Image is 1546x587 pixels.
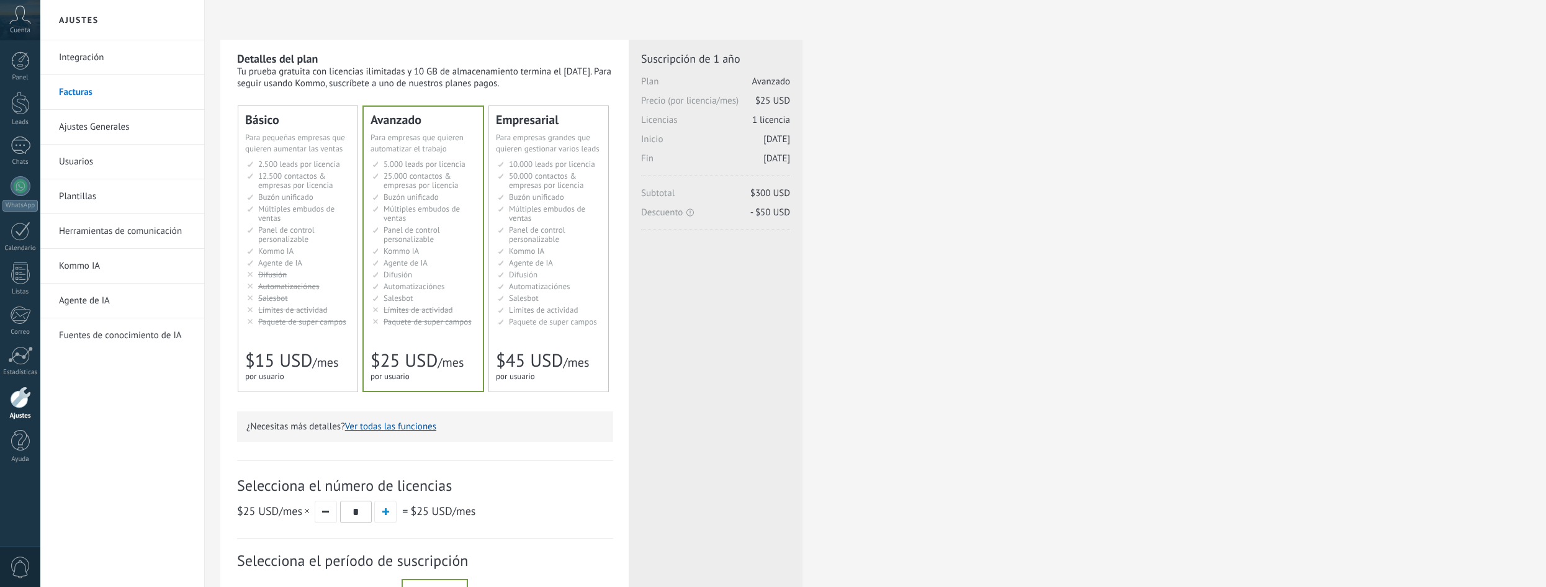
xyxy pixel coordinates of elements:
span: 50.000 contactos & empresas por licencia [509,171,583,190]
div: Tu prueba gratuita con licencias ilimitadas y 10 GB de almacenamiento termina el [DATE]. Para seg... [237,66,613,89]
span: 5.000 leads por licencia [384,159,465,169]
span: [DATE] [763,133,790,145]
li: Ajustes Generales [40,110,204,145]
span: Suscripción de 1 año [641,52,790,66]
div: Ayuda [2,455,38,464]
span: Selecciona el número de licencias [237,476,613,495]
span: /mes [237,504,312,518]
span: Automatizaciónes [384,281,445,292]
span: 2.500 leads por licencia [258,159,340,169]
li: Integración [40,40,204,75]
span: Difusión [384,269,412,280]
p: ¿Necesitas más detalles? [246,421,604,432]
span: /mes [563,354,589,370]
span: Panel de control personalizable [258,225,315,244]
span: Inicio [641,133,790,153]
span: Descuento [641,207,790,218]
div: Empresarial [496,114,601,126]
a: Agente de IA [59,284,192,318]
span: Agente de IA [258,258,302,268]
span: Kommo IA [384,246,419,256]
span: Subtotal [641,187,790,207]
span: /mes [312,354,338,370]
li: Facturas [40,75,204,110]
span: - $50 USD [750,207,790,218]
li: Fuentes de conocimiento de IA [40,318,204,352]
span: Para pequeñas empresas que quieren aumentar las ventas [245,132,345,154]
span: 12.500 contactos & empresas por licencia [258,171,333,190]
span: [DATE] [763,153,790,164]
span: $25 USD [755,95,790,107]
span: Kommo IA [509,246,544,256]
div: Leads [2,119,38,127]
div: Listas [2,288,38,296]
a: Integración [59,40,192,75]
span: $15 USD [245,349,312,372]
span: 25.000 contactos & empresas por licencia [384,171,458,190]
li: Usuarios [40,145,204,179]
span: Selecciona el período de suscripción [237,551,613,570]
span: Panel de control personalizable [384,225,440,244]
a: Ajustes Generales [59,110,192,145]
span: Licencias [641,114,790,133]
a: Fuentes de conocimiento de IA [59,318,192,353]
span: Buzón unificado [384,192,439,202]
span: /mes [410,504,475,518]
span: Buzón unificado [258,192,313,202]
span: Salesbot [509,293,539,303]
span: Salesbot [258,293,288,303]
span: Múltiples embudos de ventas [509,204,585,223]
span: $45 USD [496,349,563,372]
b: Detalles del plan [237,52,318,66]
button: Ver todas las funciones [345,421,436,432]
span: Difusión [509,269,537,280]
span: Panel de control personalizable [509,225,565,244]
span: Límites de actividad [258,305,328,315]
span: Agente de IA [509,258,553,268]
span: Paquete de super campos [258,316,346,327]
span: Múltiples embudos de ventas [384,204,460,223]
div: Avanzado [371,114,476,126]
span: $300 USD [750,187,790,199]
span: Precio (por licencia/mes) [641,95,790,114]
span: Difusión [258,269,287,280]
span: Plan [641,76,790,95]
span: Salesbot [384,293,413,303]
li: Kommo IA [40,249,204,284]
a: Kommo IA [59,249,192,284]
span: Paquete de super campos [509,316,597,327]
span: Automatizaciónes [258,281,320,292]
span: 1 licencia [752,114,790,126]
span: Límites de actividad [384,305,453,315]
span: Agente de IA [384,258,428,268]
div: Ajustes [2,412,38,420]
span: por usuario [245,371,284,382]
li: Agente de IA [40,284,204,318]
a: Usuarios [59,145,192,179]
span: Cuenta [10,27,30,35]
div: Chats [2,158,38,166]
span: = [402,504,408,518]
div: WhatsApp [2,200,38,212]
a: Plantillas [59,179,192,214]
span: Automatizaciónes [509,281,570,292]
span: por usuario [371,371,410,382]
span: $25 USD [371,349,438,372]
span: por usuario [496,371,535,382]
span: $25 USD [410,504,452,518]
span: Paquete de super campos [384,316,472,327]
a: Facturas [59,75,192,110]
div: Correo [2,328,38,336]
span: Múltiples embudos de ventas [258,204,335,223]
li: Herramientas de comunicación [40,214,204,249]
span: Buzón unificado [509,192,564,202]
div: Básico [245,114,351,126]
span: Kommo IA [258,246,294,256]
span: 10.000 leads por licencia [509,159,595,169]
li: Plantillas [40,179,204,214]
span: $25 USD [237,504,279,518]
span: Fin [641,153,790,172]
span: Avanzado [752,76,790,87]
div: Estadísticas [2,369,38,377]
a: Herramientas de comunicación [59,214,192,249]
